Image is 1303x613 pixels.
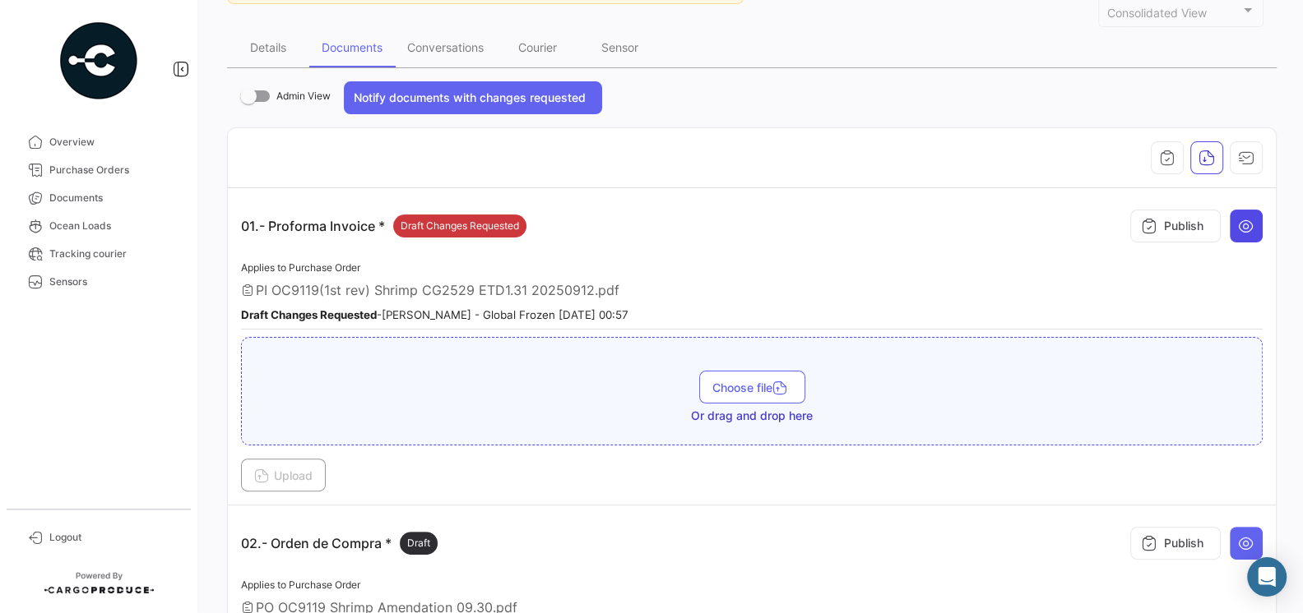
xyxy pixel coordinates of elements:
[13,212,184,240] a: Ocean Loads
[407,40,484,54] div: Conversations
[344,81,602,114] button: Notify documents with changes requested
[518,40,557,54] div: Courier
[241,308,628,321] small: - [PERSON_NAME] - Global Frozen [DATE] 00:57
[13,128,184,156] a: Overview
[49,530,178,545] span: Logout
[699,371,805,403] button: Choose file
[241,459,326,491] button: Upload
[49,135,178,150] span: Overview
[254,468,313,482] span: Upload
[49,191,178,205] span: Documents
[241,308,377,321] b: Draft Changes Requested
[1247,557,1287,597] div: Abrir Intercom Messenger
[13,240,184,268] a: Tracking courier
[250,40,286,54] div: Details
[1130,210,1221,242] button: Publish
[276,86,331,106] span: Admin View
[241,532,438,555] p: 02.- Orden de Compra *
[13,268,184,296] a: Sensors
[1130,527,1221,560] button: Publish
[401,219,519,233] span: Draft Changes Requested
[58,20,140,102] img: powered-by.png
[322,40,383,54] div: Documents
[241,214,526,237] p: 01.- Proforma Invoice *
[49,163,178,177] span: Purchase Orders
[49,219,178,233] span: Ocean Loads
[241,578,360,591] span: Applies to Purchase Order
[13,184,184,212] a: Documents
[256,282,619,298] span: PI OC9119(1st rev) Shrimp CG2529 ETD1.31 20250912.pdf
[691,408,813,424] span: Or drag and drop here
[1107,6,1207,20] span: Consolidated View
[601,40,638,54] div: Sensor
[49,274,178,289] span: Sensors
[407,536,430,551] span: Draft
[241,261,360,274] span: Applies to Purchase Order
[13,156,184,184] a: Purchase Orders
[712,380,792,394] span: Choose file
[49,247,178,261] span: Tracking courier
